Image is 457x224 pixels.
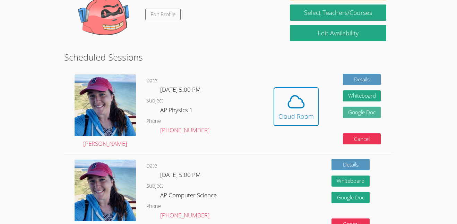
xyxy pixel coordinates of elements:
[290,5,386,21] a: Select Teachers/Courses
[343,133,381,145] button: Cancel
[274,87,319,126] button: Cloud Room
[160,171,201,179] span: [DATE] 5:00 PM
[160,211,209,219] a: [PHONE_NUMBER]
[331,192,370,203] a: Google Doc
[160,105,194,117] dd: AP Physics 1
[146,162,157,170] dt: Date
[160,86,201,93] span: [DATE] 5:00 PM
[146,97,163,105] dt: Subject
[160,126,209,134] a: [PHONE_NUMBER]
[343,74,381,85] a: Details
[146,77,157,85] dt: Date
[343,107,381,118] a: Google Doc
[64,51,393,64] h2: Scheduled Sessions
[75,74,136,136] img: avatar.png
[290,25,386,41] a: Edit Availability
[75,74,136,149] a: [PERSON_NAME]
[331,159,370,170] a: Details
[146,117,161,126] dt: Phone
[146,182,163,190] dt: Subject
[146,202,161,211] dt: Phone
[160,190,218,202] dd: AP Computer Science
[343,90,381,102] button: Whiteboard
[75,160,136,221] img: avatar.png
[331,176,370,187] button: Whiteboard
[145,9,181,20] a: Edit Profile
[278,111,314,121] div: Cloud Room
